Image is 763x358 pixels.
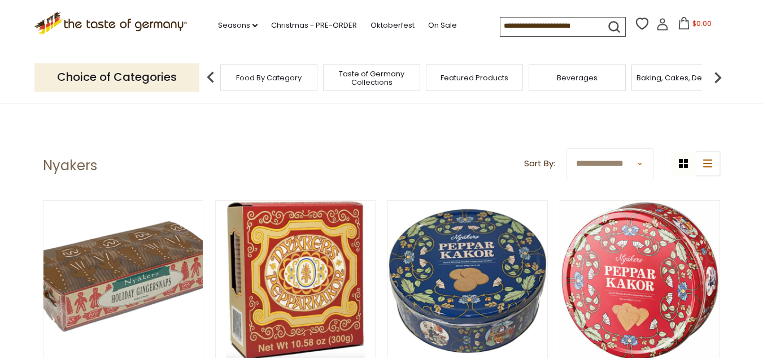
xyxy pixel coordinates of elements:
[370,19,415,32] a: Oktoberfest
[671,17,719,34] button: $0.00
[557,74,598,82] a: Beverages
[326,70,417,87] a: Taste of Germany Collections
[199,66,222,89] img: previous arrow
[34,63,199,91] p: Choice of Categories
[692,19,712,28] span: $0.00
[524,157,555,171] label: Sort By:
[236,74,302,82] a: Food By Category
[271,19,357,32] a: Christmas - PRE-ORDER
[707,66,729,89] img: next arrow
[441,74,508,82] a: Featured Products
[428,19,457,32] a: On Sale
[43,157,97,174] h1: Nyakers
[636,74,724,82] a: Baking, Cakes, Desserts
[218,19,258,32] a: Seasons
